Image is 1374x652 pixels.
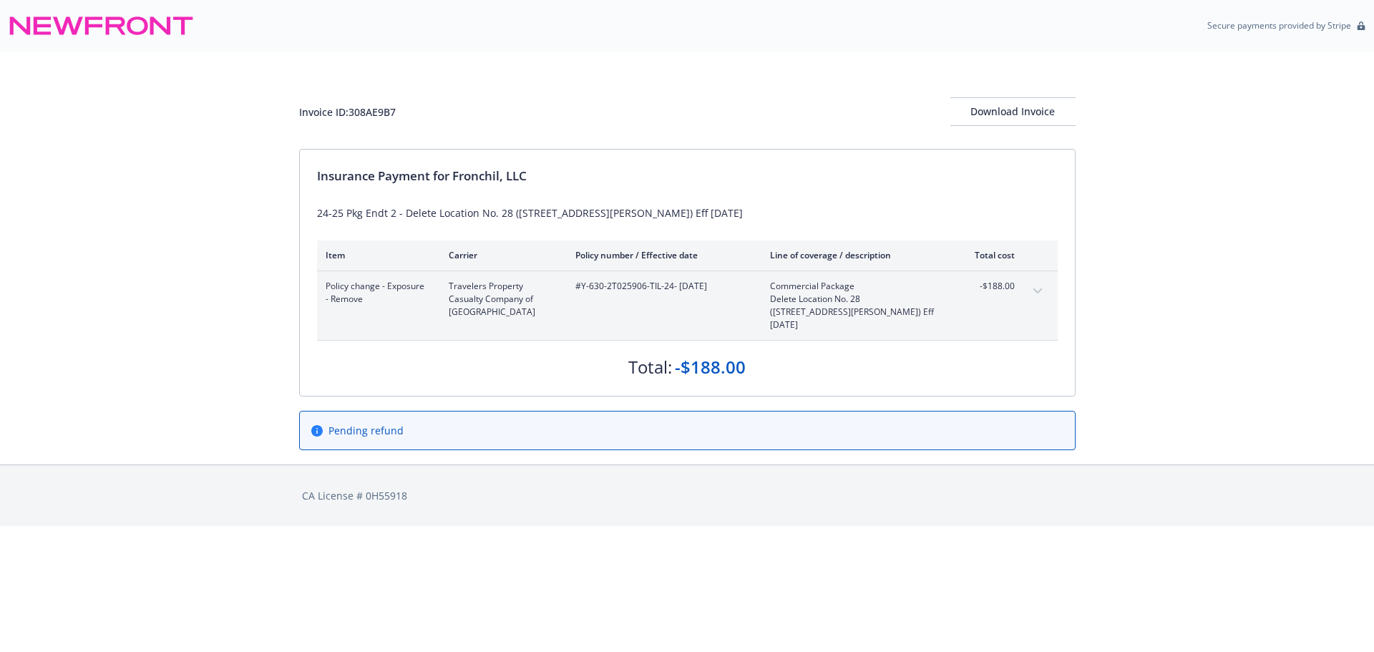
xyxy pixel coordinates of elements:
div: -$188.00 [675,355,746,379]
button: expand content [1026,280,1049,303]
span: Policy change - Exposure - Remove [326,280,426,306]
div: Total: [628,355,672,379]
div: Policy number / Effective date [575,249,747,261]
p: Secure payments provided by Stripe [1207,19,1351,31]
span: -$188.00 [961,280,1015,293]
div: Download Invoice [950,98,1076,125]
div: 24-25 Pkg Endt 2 - Delete Location No. 28 ([STREET_ADDRESS][PERSON_NAME]) Eff [DATE] [317,205,1058,220]
span: #Y-630-2T025906-TIL-24 - [DATE] [575,280,747,293]
span: Commercial Package [770,280,938,293]
span: Delete Location No. 28 ([STREET_ADDRESS][PERSON_NAME]) Eff [DATE] [770,293,938,331]
div: CA License # 0H55918 [302,488,1073,503]
div: Invoice ID: 308AE9B7 [299,104,396,120]
div: Total cost [961,249,1015,261]
span: Pending refund [328,423,404,438]
span: Travelers Property Casualty Company of [GEOGRAPHIC_DATA] [449,280,552,318]
div: Line of coverage / description [770,249,938,261]
div: Insurance Payment for Fronchil, LLC [317,167,1058,185]
button: Download Invoice [950,97,1076,126]
div: Item [326,249,426,261]
div: Policy change - Exposure - RemoveTravelers Property Casualty Company of [GEOGRAPHIC_DATA]#Y-630-2... [317,271,1058,340]
span: Commercial PackageDelete Location No. 28 ([STREET_ADDRESS][PERSON_NAME]) Eff [DATE] [770,280,938,331]
div: Carrier [449,249,552,261]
